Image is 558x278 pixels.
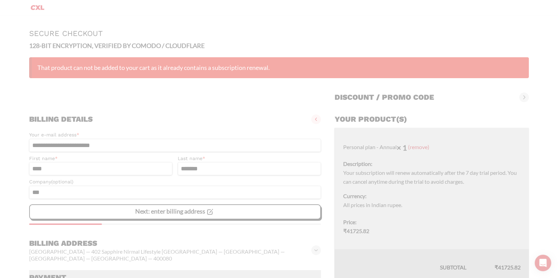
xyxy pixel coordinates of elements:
div: Open Intercom Messenger [535,255,551,271]
label: First name [29,155,172,162]
strong: 128-BIT ENCRYPTION, VERIFIED BY COMODO / CLOUDFLARE [29,42,205,49]
label: Last name [178,155,321,162]
label: Your e-mail address [29,131,321,139]
label: Company [29,178,321,186]
vaadin-button: Next: enter billing address [29,204,321,219]
h3: Billing address [29,239,313,248]
vaadin-horizontal-layout: [GEOGRAPHIC_DATA] — 402 Sapphire Nirmal Lifestyle [GEOGRAPHIC_DATA] — [GEOGRAPHIC_DATA] — [GEOGRA... [29,248,313,262]
h1: Secure Checkout [29,29,529,38]
h3: Discount / promo code [335,93,434,102]
h3: Billing details [29,114,93,124]
span: (optional) [51,179,73,184]
li: That product can not be added to your cart as it already contains a subscription renewal. [29,57,529,78]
